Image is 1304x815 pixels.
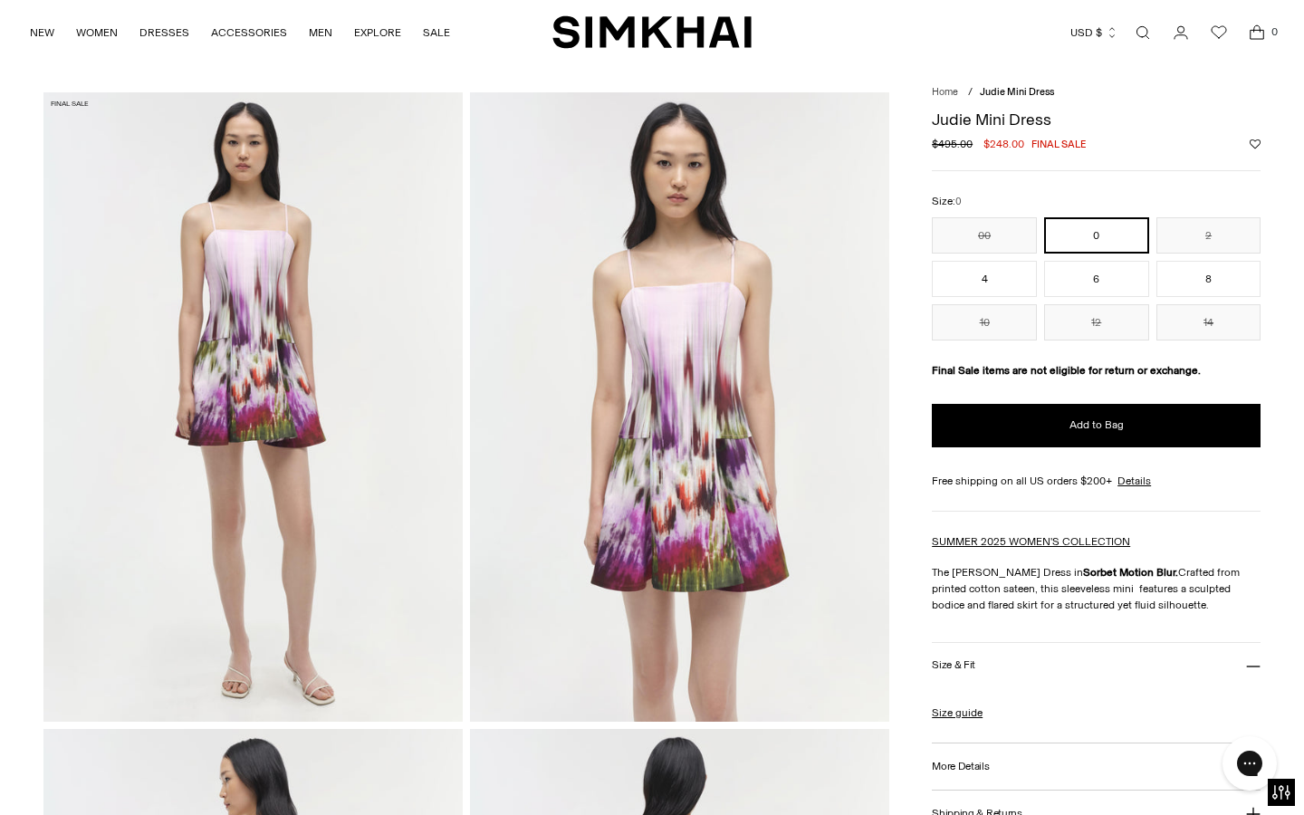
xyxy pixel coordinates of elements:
[1266,24,1282,40] span: 0
[932,193,962,210] label: Size:
[1239,14,1275,51] a: Open cart modal
[1125,14,1161,51] a: Open search modal
[423,13,450,53] a: SALE
[552,14,752,50] a: SIMKHAI
[932,643,1261,689] button: Size & Fit
[1044,261,1149,297] button: 6
[1156,217,1261,254] button: 2
[1069,417,1124,433] span: Add to Bag
[983,136,1024,152] span: $248.00
[43,92,463,722] img: Judie Mini Dress
[1213,730,1286,797] iframe: Gorgias live chat messenger
[932,136,973,152] s: $495.00
[932,761,989,772] h3: More Details
[1070,13,1118,53] button: USD $
[30,13,54,53] a: NEW
[932,261,1037,297] button: 4
[1156,261,1261,297] button: 8
[955,196,962,207] span: 0
[1117,473,1151,489] a: Details
[211,13,287,53] a: ACCESSORIES
[932,85,1261,101] nav: breadcrumbs
[1163,14,1199,51] a: Go to the account page
[932,304,1037,340] button: 10
[932,217,1037,254] button: 00
[1083,566,1178,579] strong: Sorbet Motion Blur.
[139,13,189,53] a: DRESSES
[309,13,332,53] a: MEN
[1044,304,1149,340] button: 12
[1201,14,1237,51] a: Wishlist
[932,473,1261,489] div: Free shipping on all US orders $200+
[932,86,958,98] a: Home
[76,13,118,53] a: WOMEN
[932,535,1130,548] a: SUMMER 2025 WOMEN'S COLLECTION
[932,111,1261,128] h1: Judie Mini Dress
[932,705,983,721] a: Size guide
[1156,304,1261,340] button: 14
[1044,217,1149,254] button: 0
[1250,139,1261,149] button: Add to Wishlist
[932,364,1201,377] strong: Final Sale items are not eligible for return or exchange.
[470,92,889,722] img: Judie Mini Dress
[932,743,1261,790] button: More Details
[968,85,973,101] div: /
[932,564,1261,613] p: The [PERSON_NAME] Dress in Crafted from printed cotton sateen, this sleeveless mini features a sc...
[980,86,1054,98] span: Judie Mini Dress
[932,404,1261,447] button: Add to Bag
[932,659,975,671] h3: Size & Fit
[354,13,401,53] a: EXPLORE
